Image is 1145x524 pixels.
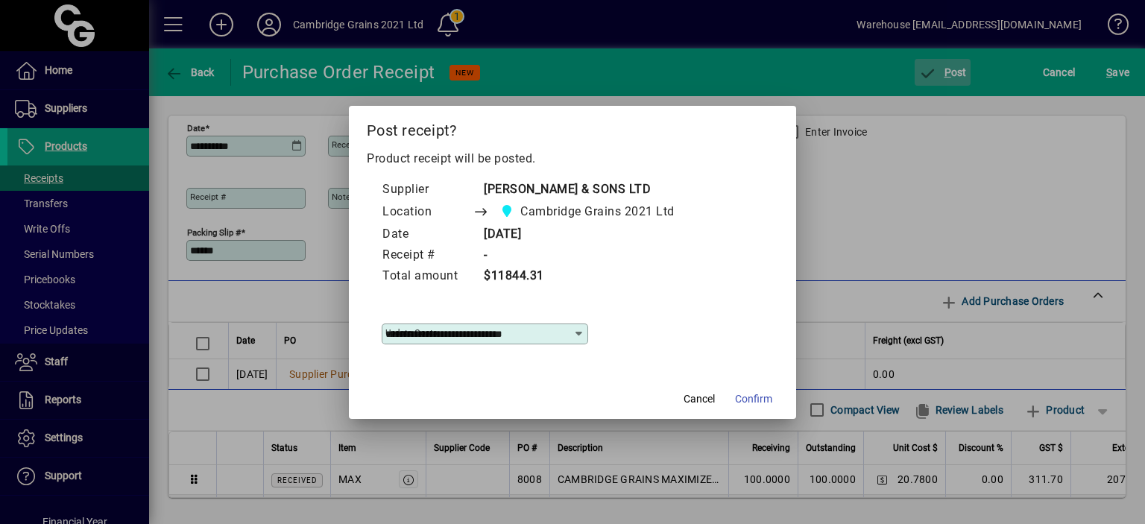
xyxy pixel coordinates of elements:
[684,391,715,407] span: Cancel
[385,327,438,338] mat-label: Update costs
[473,245,703,266] td: -
[382,224,473,245] td: Date
[729,386,778,413] button: Confirm
[382,266,473,287] td: Total amount
[520,203,675,221] span: Cambridge Grains 2021 Ltd
[367,150,778,168] p: Product receipt will be posted.
[496,201,681,222] span: Cambridge Grains 2021 Ltd
[473,266,703,287] td: $11844.31
[735,391,772,407] span: Confirm
[382,245,473,266] td: Receipt #
[382,201,473,224] td: Location
[675,386,723,413] button: Cancel
[473,224,703,245] td: [DATE]
[473,180,703,201] td: [PERSON_NAME] & SONS LTD
[349,106,796,149] h2: Post receipt?
[382,180,473,201] td: Supplier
